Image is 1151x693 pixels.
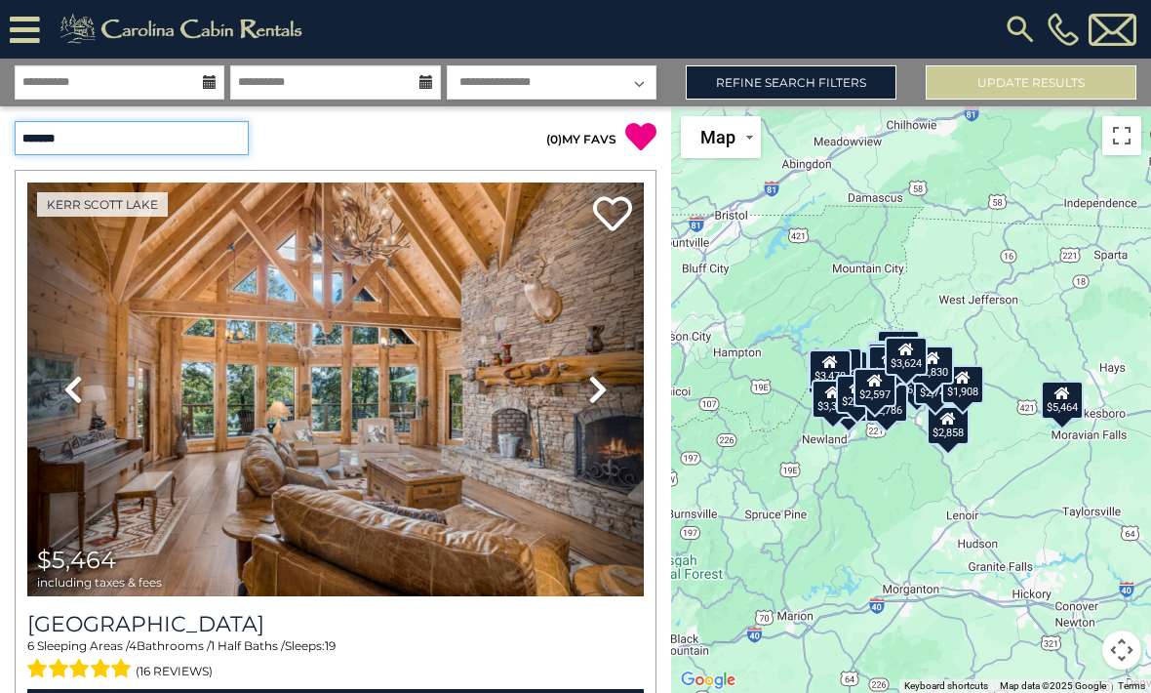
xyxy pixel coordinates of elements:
[941,364,984,403] div: $1,908
[686,65,896,100] a: Refine Search Filters
[681,116,761,158] button: Change map style
[809,348,852,387] div: $3,478
[1003,12,1038,47] img: search-regular.svg
[865,383,908,422] div: $2,786
[904,679,988,693] button: Keyboard shortcuts
[1000,680,1106,691] span: Map data ©2025 Google
[550,132,558,146] span: 0
[136,659,213,684] span: (16 reviews)
[928,405,971,444] div: $2,858
[827,383,870,422] div: $3,884
[27,638,34,653] span: 6
[867,343,910,382] div: $3,113
[853,367,896,406] div: $2,597
[27,637,644,684] div: Sleeping Areas / Bathrooms / Sleeps:
[27,183,644,596] img: thumbnail_163277924.jpeg
[808,349,851,388] div: $3,005
[593,194,632,236] a: Add to favorites
[1102,116,1141,155] button: Toggle fullscreen view
[926,65,1136,100] button: Update Results
[812,379,854,418] div: $3,359
[37,192,168,217] a: Kerr Scott Lake
[912,345,955,384] div: $2,830
[809,354,852,393] div: $6,827
[886,337,929,376] div: $3,624
[877,329,920,368] div: $2,809
[676,668,740,693] img: Google
[676,668,740,693] a: Open this area in Google Maps (opens a new window)
[1042,380,1085,419] div: $5,464
[27,611,644,637] a: [GEOGRAPHIC_DATA]
[211,638,285,653] span: 1 Half Baths /
[914,366,957,405] div: $2,741
[129,638,137,653] span: 4
[27,611,644,637] h3: Lake Haven Lodge
[325,638,336,653] span: 19
[836,375,879,414] div: $2,531
[37,546,116,574] span: $5,464
[546,132,562,146] span: ( )
[50,10,319,49] img: Khaki-logo.png
[868,346,911,385] div: $2,653
[1118,680,1145,691] a: Terms (opens in new tab)
[546,132,616,146] a: (0)MY FAVS
[819,347,862,387] div: $4,243
[700,127,735,147] span: Map
[37,576,162,589] span: including taxes & fees
[1102,631,1141,670] button: Map camera controls
[1043,13,1084,46] a: [PHONE_NUMBER]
